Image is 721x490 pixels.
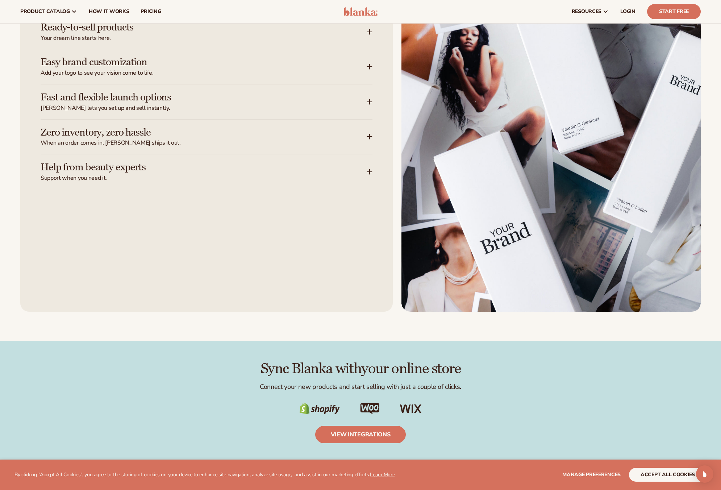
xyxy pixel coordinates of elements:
span: resources [572,9,601,14]
span: How It Works [89,9,129,14]
span: [PERSON_NAME] lets you set up and sell instantly. [41,104,367,112]
span: Add your logo to see your vision come to life. [41,69,367,77]
span: When an order comes in, [PERSON_NAME] ships it out. [41,139,367,147]
span: Manage preferences [562,471,621,478]
img: Shopify Image 18 [360,403,380,414]
span: product catalog [20,9,70,14]
button: Manage preferences [562,468,621,482]
h3: Ready-to-sell products [41,22,345,33]
span: pricing [141,9,161,14]
a: view integrations [315,426,406,443]
h3: Fast and flexible launch options [41,92,345,103]
a: Start Free [647,4,701,19]
span: Your dream line starts here. [41,34,367,42]
p: Connect your new products and start selling with just a couple of clicks. [20,383,701,391]
img: Shopify Image 19 [400,404,422,413]
span: LOGIN [620,9,635,14]
span: Support when you need it. [41,174,367,182]
div: Open Intercom Messenger [696,465,713,483]
img: Shopify Image 17 [299,403,340,414]
h3: Help from beauty experts [41,162,345,173]
h2: Sync Blanka with your online store [20,361,701,377]
h3: Easy brand customization [41,57,345,68]
a: Learn More [370,471,395,478]
p: By clicking "Accept All Cookies", you agree to the storing of cookies on your device to enhance s... [14,472,395,478]
button: accept all cookies [629,468,707,482]
img: logo [343,7,378,16]
h3: Zero inventory, zero hassle [41,127,345,138]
